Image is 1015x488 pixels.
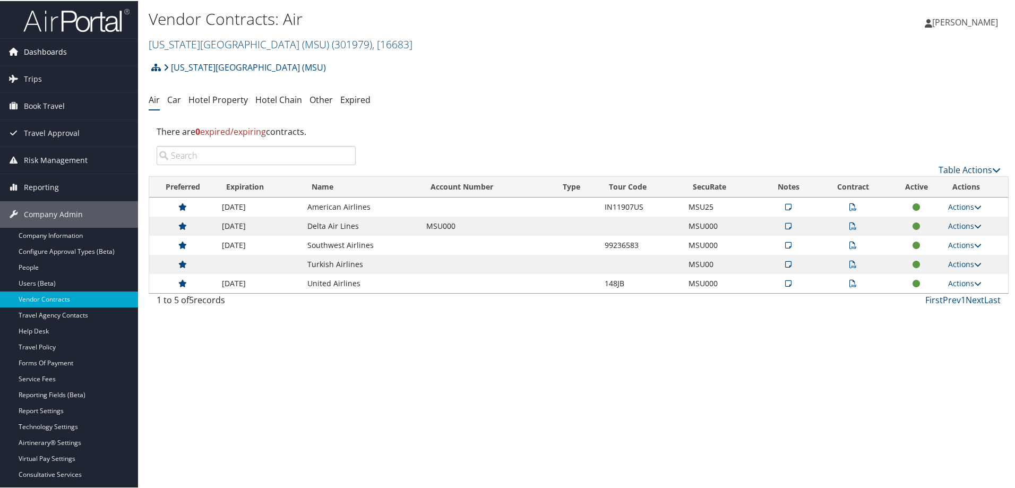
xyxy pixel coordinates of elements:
td: MSU000 [683,235,761,254]
th: Type: activate to sort column ascending [553,176,599,196]
a: Actions [948,220,982,230]
th: Active: activate to sort column ascending [890,176,943,196]
span: Risk Management [24,146,88,173]
span: Dashboards [24,38,67,64]
td: 99236583 [599,235,683,254]
td: IN11907US [599,196,683,216]
td: Southwest Airlines [302,235,420,254]
a: Other [309,93,333,105]
td: Turkish Airlines [302,254,420,273]
a: Hotel Property [188,93,248,105]
span: Reporting [24,173,59,200]
span: Company Admin [24,200,83,227]
a: Air [149,93,160,105]
a: Car [167,93,181,105]
th: Actions [943,176,1008,196]
a: Prev [943,293,961,305]
a: First [925,293,943,305]
td: MSU000 [683,273,761,292]
th: Contract: activate to sort column ascending [815,176,890,196]
span: [PERSON_NAME] [932,15,998,27]
td: United Airlines [302,273,420,292]
span: Trips [24,65,42,91]
th: Account Number: activate to sort column ascending [421,176,554,196]
span: ( 301979 ) [332,36,372,50]
div: 1 to 5 of records [157,293,356,311]
td: American Airlines [302,196,420,216]
td: [DATE] [217,235,303,254]
th: Tour Code: activate to sort column ascending [599,176,683,196]
h1: Vendor Contracts: Air [149,7,722,29]
td: 148JB [599,273,683,292]
a: Next [966,293,984,305]
span: 5 [189,293,194,305]
a: Actions [948,277,982,287]
td: MSU00 [683,254,761,273]
td: [DATE] [217,216,303,235]
th: Expiration: activate to sort column ascending [217,176,303,196]
span: , [ 16683 ] [372,36,412,50]
a: Actions [948,239,982,249]
th: Preferred: activate to sort column ascending [149,176,217,196]
strong: 0 [195,125,200,136]
span: expired/expiring [195,125,266,136]
th: Name: activate to sort column ascending [302,176,420,196]
td: Delta Air Lines [302,216,420,235]
a: 1 [961,293,966,305]
span: Book Travel [24,92,65,118]
a: Hotel Chain [255,93,302,105]
a: [US_STATE][GEOGRAPHIC_DATA] (MSU) [149,36,412,50]
td: MSU000 [683,216,761,235]
a: [PERSON_NAME] [925,5,1009,37]
div: There are contracts. [149,116,1009,145]
img: airportal-logo.png [23,7,130,32]
th: SecuRate: activate to sort column ascending [683,176,761,196]
td: MSU25 [683,196,761,216]
th: Notes: activate to sort column ascending [761,176,816,196]
td: [DATE] [217,273,303,292]
a: Actions [948,258,982,268]
td: [DATE] [217,196,303,216]
td: MSU000 [421,216,554,235]
span: Travel Approval [24,119,80,145]
a: Actions [948,201,982,211]
a: Last [984,293,1001,305]
a: Expired [340,93,371,105]
a: [US_STATE][GEOGRAPHIC_DATA] (MSU) [164,56,326,77]
input: Search [157,145,356,164]
a: Table Actions [939,163,1001,175]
